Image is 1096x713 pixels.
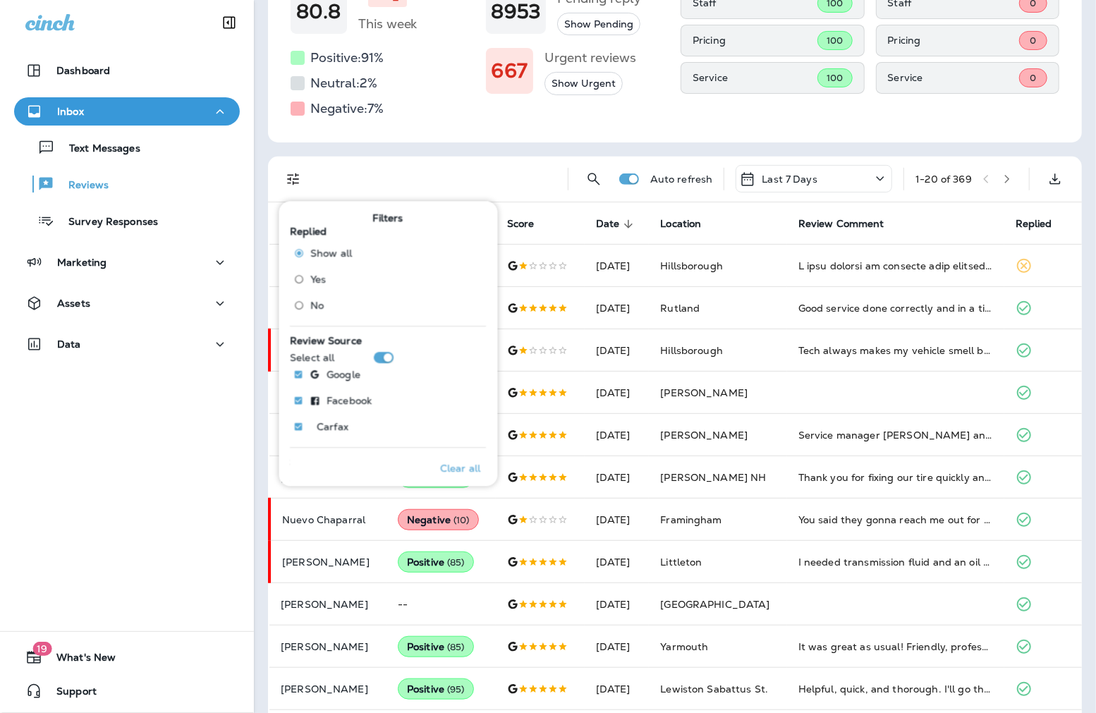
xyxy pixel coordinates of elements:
td: [DATE] [585,414,650,456]
div: Positive [398,678,474,700]
span: ( 85 ) [447,556,465,568]
span: Yes [311,274,327,285]
span: Framingham [660,513,721,526]
span: Review Comment [798,218,884,230]
p: Carfax [317,421,349,432]
span: Hillsborough [660,260,723,272]
span: Show all [311,248,353,259]
td: [DATE] [585,668,650,710]
p: Service [888,72,1020,83]
div: Positive [398,551,474,573]
td: [DATE] [585,456,650,499]
button: Clear all [434,451,486,487]
p: Dashboard [56,65,110,76]
button: 19What's New [14,643,240,671]
span: [PERSON_NAME] [660,429,748,441]
p: Survey Responses [54,216,158,229]
div: Helpful, quick, and thorough. I'll go there again [798,682,993,696]
div: Good service done correctly and in a timely manner. [798,301,993,315]
h1: 667 [492,59,528,83]
span: Date [596,218,638,231]
button: Text Messages [14,133,240,162]
span: Review Source [291,335,363,348]
div: You said they gonna reach me out for refund for wrong diagnosis. No one reached me out yet. Even ... [798,513,993,527]
span: Replied [291,225,327,238]
td: [DATE] [585,329,650,372]
p: Service [693,72,817,83]
td: [DATE] [585,245,650,287]
div: Thank you for fixing our tire quickly and getting us back on the road quickly. gratitude! 🙏 [798,470,993,485]
div: I have brought my vehicles here numerous times for work. They are overpriced and unprofessional, ... [798,259,993,273]
span: Review Comment [798,218,903,231]
span: Score [507,218,553,231]
p: [PERSON_NAME] [281,641,375,652]
span: No [311,300,324,311]
button: Reviews [14,169,240,199]
p: Clear all [440,463,480,475]
button: Show Urgent [544,72,623,95]
button: Support [14,677,240,705]
span: Yarmouth [660,640,708,653]
span: Littleton [660,556,702,568]
h5: Negative: 7 % [310,97,384,120]
p: Select all [291,352,335,363]
div: Filters [279,193,498,486]
button: Search Reviews [580,165,608,193]
button: Show Pending [557,13,640,36]
p: Pricing [888,35,1020,46]
p: Data [57,339,81,350]
p: Assets [57,298,90,309]
span: Hillsborough [660,344,723,357]
div: Positive [398,636,474,657]
div: Service manager Jason and the staff at Brewer VIP were Friendly service, fair prices, quick servi... [798,428,993,442]
p: Text Messages [55,142,140,156]
div: 1 - 20 of 369 [915,173,972,185]
div: Tech always makes my vehicle smell bad after they service it. Picked up the vehicle on Saturday a... [798,343,993,358]
span: 0 [1030,72,1036,84]
span: 100 [827,35,843,47]
td: [DATE] [585,372,650,414]
span: Score [507,218,535,230]
span: ( 95 ) [447,683,465,695]
p: [PERSON_NAME] [282,556,375,568]
span: ( 85 ) [447,641,465,653]
h5: This week [358,13,418,35]
span: Location [660,218,701,230]
button: Export as CSV [1041,165,1069,193]
span: Replied [1016,218,1052,230]
td: [DATE] [585,626,650,668]
span: Filters [373,212,403,224]
span: What's New [42,652,116,669]
span: Support [42,685,97,702]
button: Collapse Sidebar [209,8,249,37]
span: Rutland [660,302,700,315]
p: Marketing [57,257,106,268]
button: Survey Responses [14,206,240,236]
p: Last 7 Days [762,173,817,185]
td: [DATE] [585,287,650,329]
button: Marketing [14,248,240,276]
span: [PERSON_NAME] NH [660,471,766,484]
h5: Neutral: 2 % [310,72,377,95]
button: Filters [279,165,308,193]
h5: Positive: 91 % [310,47,384,69]
button: Assets [14,289,240,317]
td: [DATE] [585,541,650,583]
td: [DATE] [585,583,650,626]
p: Google [327,369,361,380]
p: Reviews [54,179,109,193]
button: Data [14,330,240,358]
span: Location [660,218,719,231]
span: Date [596,218,620,230]
p: [PERSON_NAME] [281,683,375,695]
span: 100 [827,72,843,84]
td: -- [386,583,496,626]
div: Negative [398,509,479,530]
p: Inbox [57,106,84,117]
span: [GEOGRAPHIC_DATA] [660,598,769,611]
div: It was great as usual! Friendly, professional and timely. We are very lucky to have this group wo... [798,640,993,654]
h5: Urgent reviews [544,47,636,69]
button: Dashboard [14,56,240,85]
span: ( 10 ) [453,514,470,526]
div: I needed transmission fluid and an oil change for my Subaru Forester. I had a time crunch because... [798,555,993,569]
